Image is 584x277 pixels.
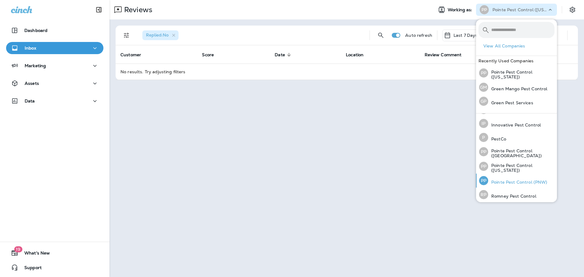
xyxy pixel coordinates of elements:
div: IP [479,119,488,128]
span: Score [202,52,214,57]
div: PP [479,162,488,171]
button: Assets [6,77,103,89]
button: PPestCo [476,130,557,144]
button: Marketing [6,60,103,72]
button: Inbox [6,42,103,54]
button: GMGreen Mango Pest Control [476,80,557,94]
p: Inbox [25,46,36,50]
p: Marketing [25,63,46,68]
p: Reviews [122,5,152,14]
p: Innovative Pest Control [488,123,541,127]
span: Working as: [448,7,474,12]
button: View All Companies [481,41,557,51]
div: PP [479,147,488,156]
span: Review Comment [425,52,470,57]
button: Support [6,261,103,274]
p: Green Pest Services [488,109,533,113]
span: Date [275,52,285,57]
button: Settings [567,4,578,15]
p: Assets [25,81,39,86]
button: GPGreen Pest Services [476,94,557,108]
span: What's New [18,251,50,258]
div: GP [479,97,488,106]
span: Location [346,52,363,57]
div: P [479,133,488,142]
p: Green Pest Services [488,100,533,105]
span: Score [202,52,222,57]
button: Filters [120,29,133,41]
button: PPPointe Pest Control ([GEOGRAPHIC_DATA]) [476,144,557,159]
div: GM [479,83,488,92]
p: Auto refresh [405,33,432,38]
button: Search Reviews [375,29,387,41]
button: Dashboard [6,24,103,36]
p: Pointe Pest Control ([US_STATE]) [488,70,554,79]
p: Pointe Pest Control ([GEOGRAPHIC_DATA]) [488,148,554,158]
button: PPPointe Pest Control ([US_STATE]) [476,159,557,174]
button: RPRomney Pest Control [476,188,557,202]
p: Romney Pest Control [488,194,536,199]
button: PPPointe Pest Control (PNW) [476,174,557,188]
span: Customer [120,52,141,57]
div: RP [479,190,488,199]
td: No results. Try adjusting filters [116,64,578,80]
span: Location [346,52,371,57]
span: Support [18,265,42,272]
div: PP [479,68,488,78]
span: 19 [14,246,22,252]
div: Replied:No [142,30,179,40]
button: 19What's New [6,247,103,259]
button: Collapse Sidebar [90,4,107,16]
p: Last 7 Days [454,33,478,38]
button: IPInnovative Pest Control [476,116,557,130]
button: Data [6,95,103,107]
span: Customer [120,52,149,57]
div: PP [479,176,488,185]
p: PestCo [488,137,506,141]
div: Recently Used Companies [476,56,557,66]
span: Review Comment [425,52,462,57]
span: Replied : No [146,32,169,38]
span: Date [275,52,293,57]
div: PP [480,5,489,14]
p: Pointe Pest Control ([US_STATE]) [488,163,554,173]
button: PPPointe Pest Control ([US_STATE]) [476,66,557,80]
p: Data [25,99,35,103]
p: Pointe Pest Control ([US_STATE]) [492,7,547,12]
p: Dashboard [24,28,47,33]
p: Pointe Pest Control (PNW) [488,180,547,185]
p: Green Mango Pest Control [488,86,547,91]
